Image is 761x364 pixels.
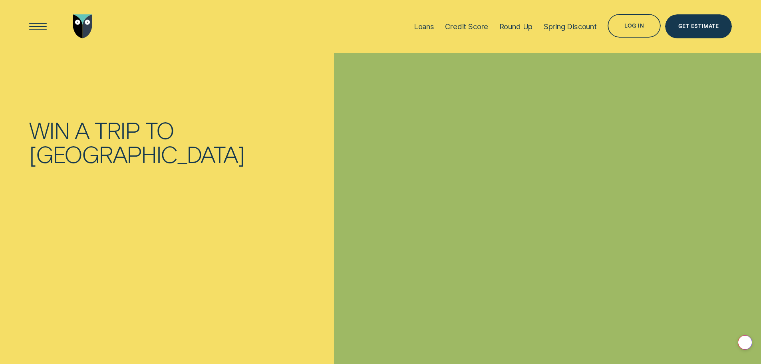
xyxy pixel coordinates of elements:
[665,14,732,38] a: Get Estimate
[29,118,274,165] h1: Win a trip to the Maldives
[499,22,533,31] div: Round Up
[29,118,274,165] div: Win a trip to [GEOGRAPHIC_DATA]
[445,22,488,31] div: Credit Score
[544,22,597,31] div: Spring Discount
[26,14,50,38] button: Open Menu
[608,14,660,38] button: Log in
[414,22,434,31] div: Loans
[73,14,93,38] img: Wisr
